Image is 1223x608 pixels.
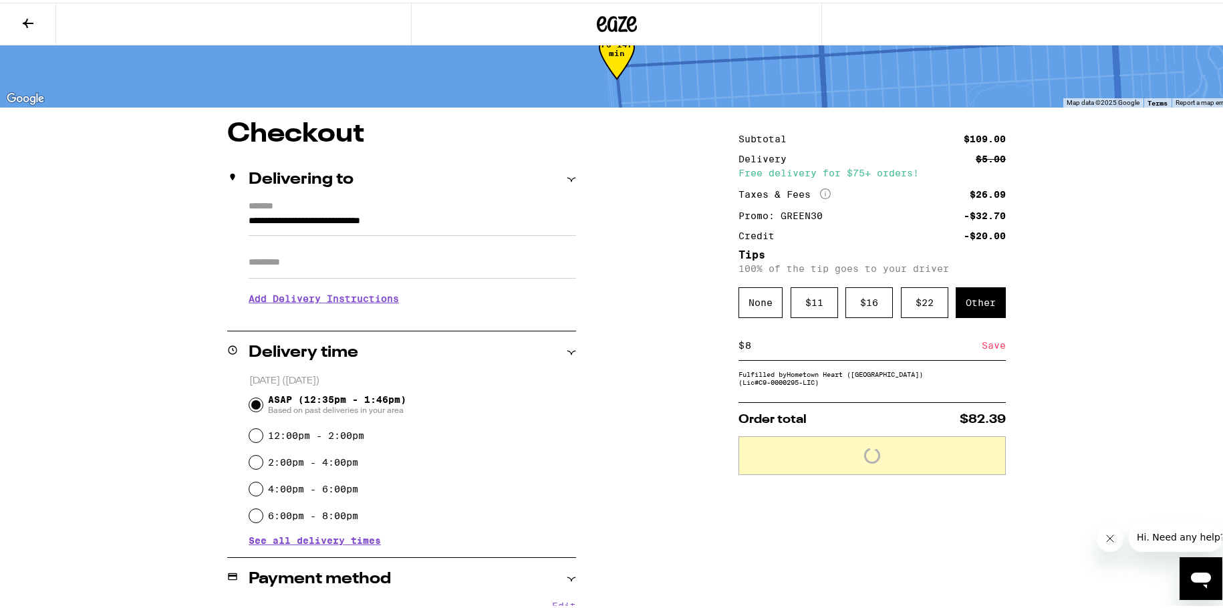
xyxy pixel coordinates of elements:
[744,337,982,349] input: 0
[738,367,1006,384] div: Fulfilled by Hometown Heart ([GEOGRAPHIC_DATA]) (Lic# C9-0000295-LIC )
[738,411,807,423] span: Order total
[268,392,406,413] span: ASAP (12:35pm - 1:46pm)
[268,402,406,413] span: Based on past deliveries in your area
[1180,555,1222,597] iframe: Button to launch messaging window
[1147,96,1168,104] a: Terms
[956,285,1006,315] div: Other
[599,37,635,88] div: 76-147 min
[1097,522,1123,549] iframe: Close message
[845,285,893,315] div: $ 16
[1129,520,1222,549] iframe: Message from company
[964,132,1006,141] div: $109.00
[738,186,831,198] div: Taxes & Fees
[249,372,576,385] p: [DATE] ([DATE])
[970,187,1006,196] div: $26.09
[738,152,796,161] div: Delivery
[964,229,1006,238] div: -$20.00
[738,208,832,218] div: Promo: GREEN30
[738,229,784,238] div: Credit
[8,9,96,20] span: Hi. Need any help?
[738,261,1006,271] p: 100% of the tip goes to your driver
[738,166,1006,175] div: Free delivery for $75+ orders!
[738,247,1006,258] h5: Tips
[960,411,1006,423] span: $82.39
[249,342,358,358] h2: Delivery time
[268,454,358,465] label: 2:00pm - 4:00pm
[3,88,47,105] a: Open this area in Google Maps (opens a new window)
[738,132,796,141] div: Subtotal
[249,169,354,185] h2: Delivering to
[738,328,744,357] div: $
[249,311,576,322] p: We'll contact you at [PHONE_NUMBER] when we arrive
[249,281,576,311] h3: Add Delivery Instructions
[964,208,1006,218] div: -$32.70
[982,328,1006,357] div: Save
[1067,96,1139,104] span: Map data ©2025 Google
[738,285,783,315] div: None
[3,88,47,105] img: Google
[976,152,1006,161] div: $5.00
[268,508,358,518] label: 6:00pm - 8:00pm
[227,118,576,145] h1: Checkout
[249,569,391,585] h2: Payment method
[268,481,358,492] label: 4:00pm - 6:00pm
[268,428,364,438] label: 12:00pm - 2:00pm
[249,533,381,543] button: See all delivery times
[791,285,838,315] div: $ 11
[901,285,948,315] div: $ 22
